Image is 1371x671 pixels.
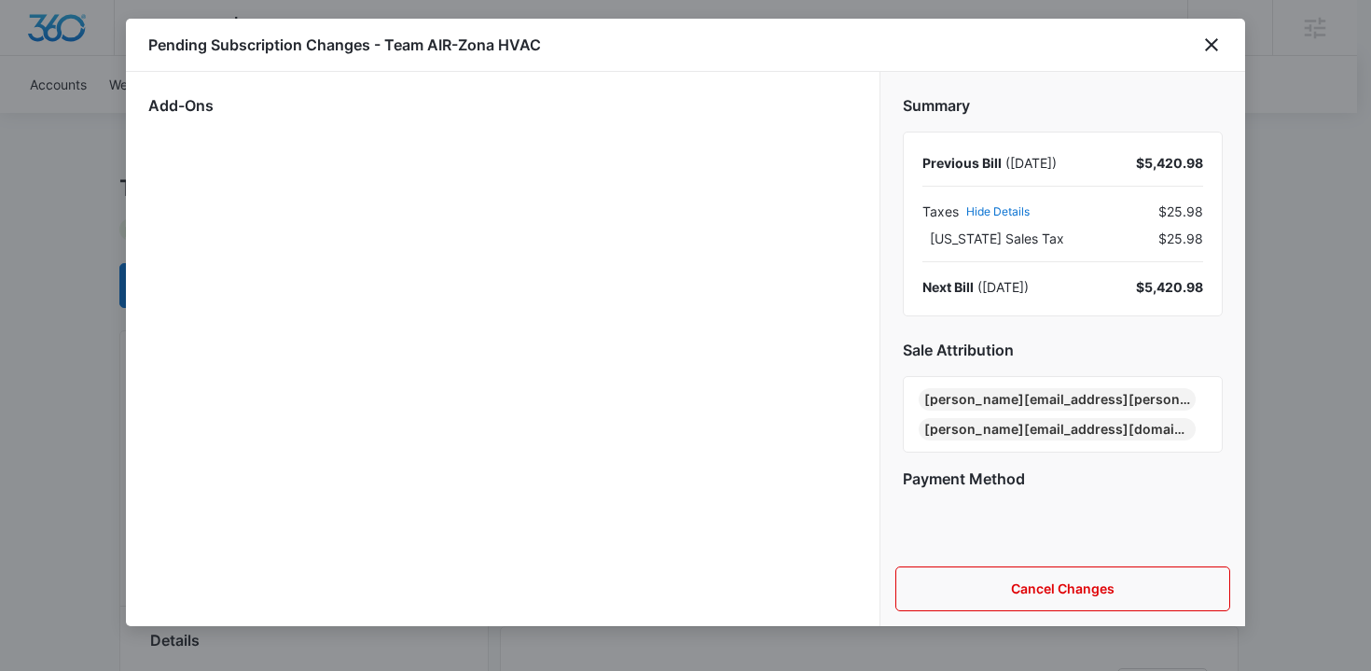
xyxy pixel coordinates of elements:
[930,229,1064,248] span: [US_STATE] Sales Tax
[895,566,1230,611] button: Cancel Changes
[922,153,1057,173] div: ( [DATE] )
[1136,153,1203,173] div: $5,420.98
[148,34,541,56] h1: Pending Subscription Changes - Team AIR-Zona HVAC
[903,339,1223,361] h2: Sale Attribution
[1136,277,1203,297] div: $5,420.98
[1200,34,1223,56] button: close
[966,206,1030,217] button: Hide Details
[922,277,1029,297] div: ( [DATE] )
[922,155,1002,171] span: Previous Bill
[903,94,1223,117] h2: Summary
[1158,229,1203,248] span: $25.98
[922,279,974,295] span: Next Bill
[922,202,959,221] span: Taxes
[148,94,857,117] h2: Add-Ons
[903,468,1223,490] h2: Payment Method
[1158,202,1203,221] span: $25.98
